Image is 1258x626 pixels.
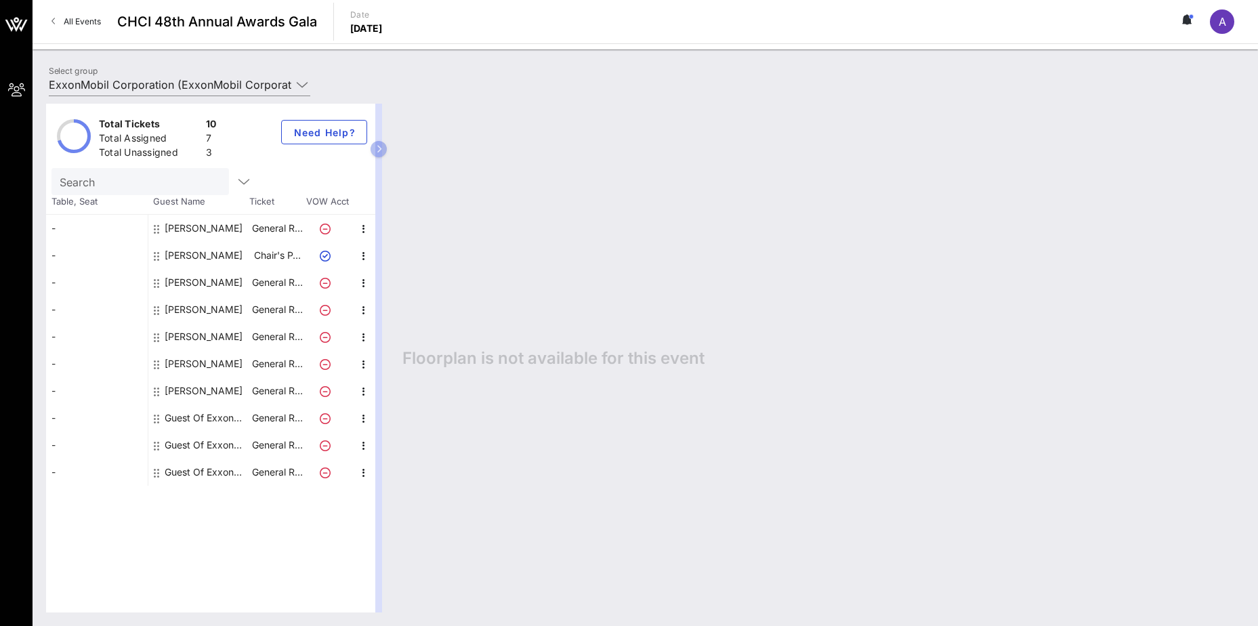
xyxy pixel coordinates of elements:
span: CHCI 48th Annual Awards Gala [117,12,317,32]
div: - [46,432,148,459]
span: All Events [64,16,101,26]
label: Select group [49,66,98,76]
span: Ticket [249,195,303,209]
span: Table, Seat [46,195,148,209]
a: All Events [43,11,109,33]
p: General R… [250,459,304,486]
span: A [1219,15,1226,28]
p: General R… [250,432,304,459]
div: Diana Yetman [165,296,243,323]
div: 7 [206,131,217,148]
span: Need Help? [293,127,356,138]
div: Gaby Boles [165,323,243,350]
div: Total Unassigned [99,146,201,163]
span: Floorplan is not available for this event [402,348,705,369]
p: General R… [250,296,304,323]
button: Need Help? [281,120,367,144]
div: - [46,459,148,486]
div: Total Assigned [99,131,201,148]
div: David Sistiva [165,269,243,296]
div: Alex Calabro [165,242,243,269]
div: Guest Of ExxonMobil Corporation [165,432,250,459]
p: General R… [250,269,304,296]
p: General R… [250,377,304,404]
div: Guest Of ExxonMobil Corporation [165,404,250,432]
p: Date [350,8,383,22]
p: Chair's P… [250,242,304,269]
div: Terry Boles [165,377,243,404]
div: 3 [206,146,217,163]
div: - [46,269,148,296]
span: VOW Acct [303,195,351,209]
p: General R… [250,215,304,242]
div: - [46,323,148,350]
div: - [46,377,148,404]
div: Alejandro Colantuono [165,215,243,242]
div: - [46,215,148,242]
p: General R… [250,350,304,377]
p: General R… [250,323,304,350]
span: Guest Name [148,195,249,209]
div: Total Tickets [99,117,201,134]
p: General R… [250,404,304,432]
div: - [46,296,148,323]
div: 10 [206,117,217,134]
div: - [46,242,148,269]
p: [DATE] [350,22,383,35]
div: - [46,350,148,377]
div: A [1210,9,1234,34]
div: Samuel Ortiz [165,350,243,377]
div: - [46,404,148,432]
div: Guest Of ExxonMobil Corporation [165,459,250,486]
